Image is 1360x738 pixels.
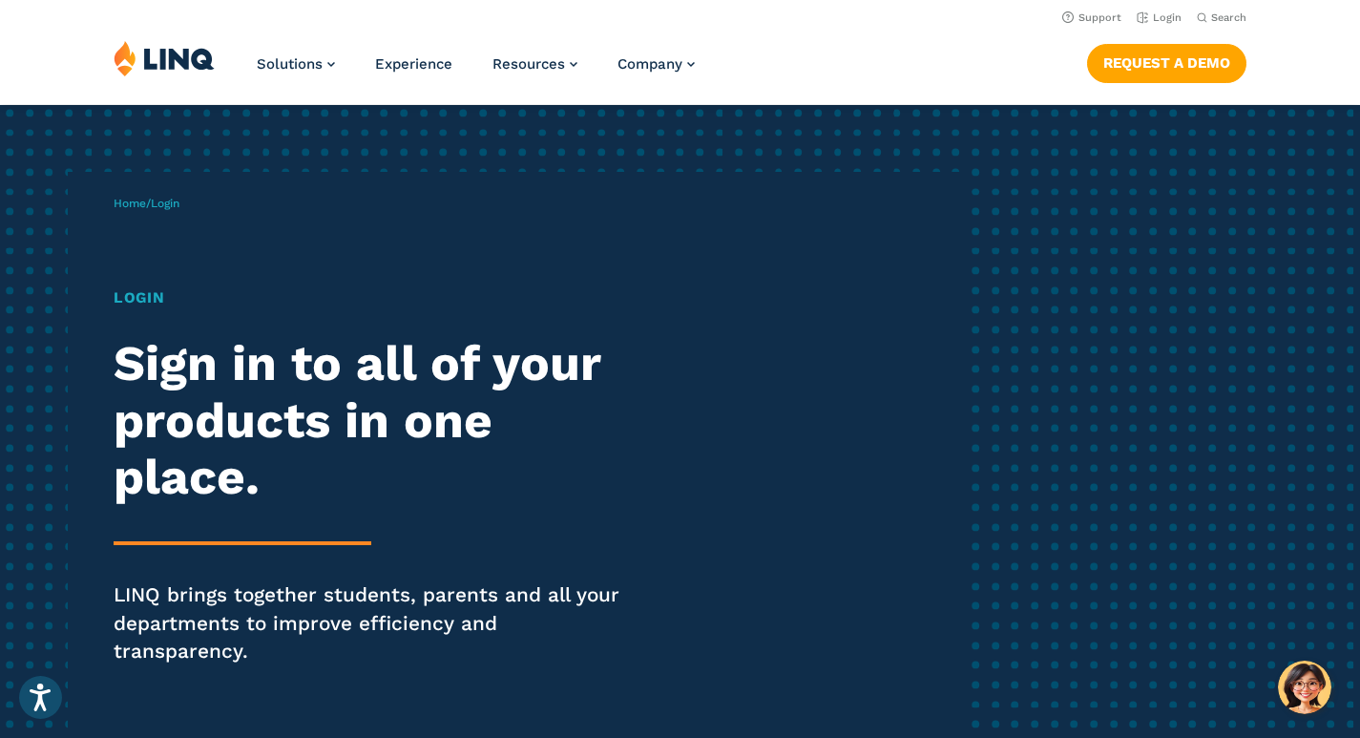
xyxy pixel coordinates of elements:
[1211,11,1246,24] span: Search
[114,40,215,76] img: LINQ | K‑12 Software
[617,55,695,73] a: Company
[257,55,335,73] a: Solutions
[1137,11,1182,24] a: Login
[114,197,179,210] span: /
[492,55,577,73] a: Resources
[257,55,323,73] span: Solutions
[114,335,638,504] h2: Sign in to all of your products in one place.
[1062,11,1121,24] a: Support
[114,286,638,309] h1: Login
[1087,44,1246,82] a: Request a Demo
[257,40,695,103] nav: Primary Navigation
[151,197,179,210] span: Login
[492,55,565,73] span: Resources
[1197,11,1246,25] button: Open Search Bar
[1278,661,1331,714] button: Hello, have a question? Let’s chat.
[617,55,682,73] span: Company
[375,55,452,73] a: Experience
[114,197,146,210] a: Home
[114,581,638,666] p: LINQ brings together students, parents and all your departments to improve efficiency and transpa...
[1087,40,1246,82] nav: Button Navigation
